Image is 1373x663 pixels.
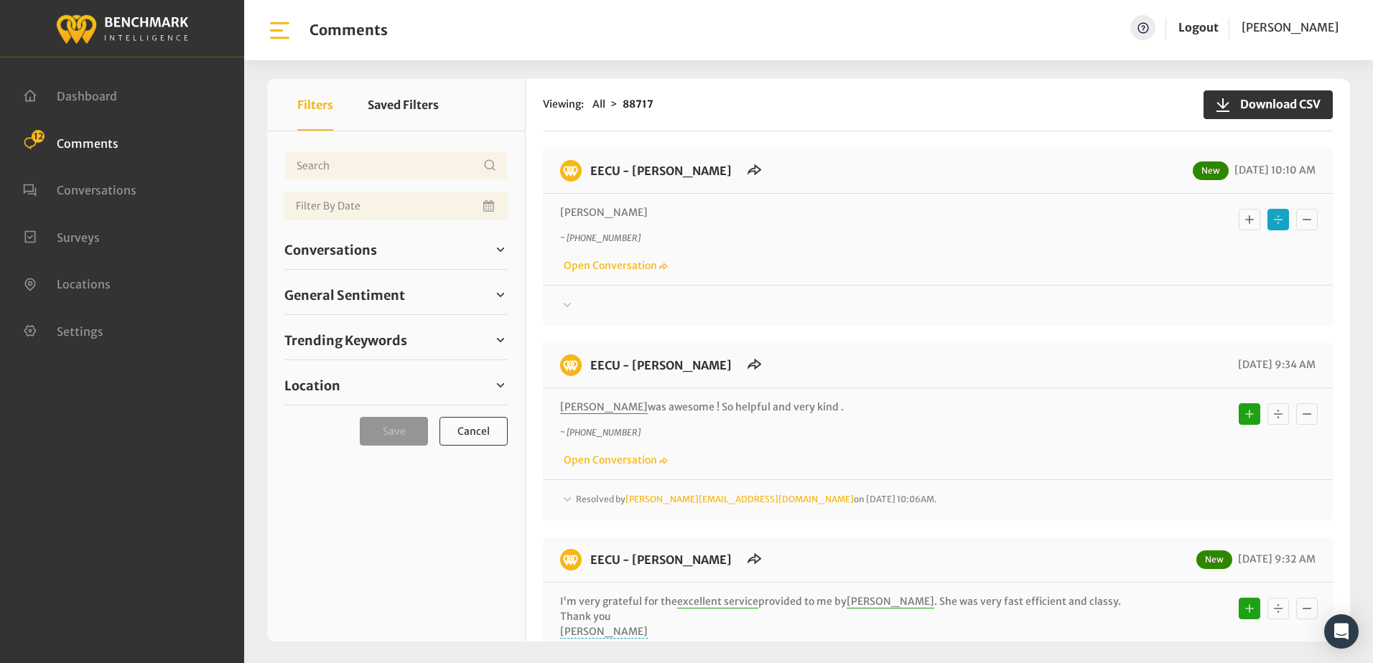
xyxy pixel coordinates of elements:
[267,18,292,43] img: bar
[560,427,641,438] i: ~ [PHONE_NUMBER]
[1234,552,1316,565] span: [DATE] 9:32 AM
[23,323,103,337] a: Settings
[560,400,648,414] span: [PERSON_NAME]
[560,205,1127,220] p: [PERSON_NAME]
[847,595,934,608] span: [PERSON_NAME]
[590,164,732,178] a: EECU - [PERSON_NAME]
[57,89,117,103] span: Dashboard
[32,130,45,143] span: 12
[576,494,937,504] span: Resolved by on [DATE] 10:06AM.
[1242,20,1339,34] span: [PERSON_NAME]
[439,417,508,446] button: Cancel
[582,354,740,376] h6: EECU - Van Ness
[1231,164,1316,177] span: [DATE] 10:10 AM
[284,284,508,306] a: General Sentiment
[23,229,100,243] a: Surveys
[57,230,100,244] span: Surveys
[1234,358,1316,371] span: [DATE] 9:34 AM
[560,160,582,182] img: benchmark
[1235,205,1321,234] div: Basic example
[560,232,641,243] i: ~ [PHONE_NUMBER]
[560,594,1127,639] p: I'm very grateful for the provided to me by . She was very fast efficient and classy. Thank you
[23,88,117,102] a: Dashboard
[1193,161,1229,180] span: New
[1178,20,1219,34] a: Logout
[1235,594,1321,623] div: Basic example
[23,182,136,196] a: Conversations
[623,98,653,110] strong: 88717
[284,239,508,260] a: Conversations
[309,22,388,39] h1: Comments
[57,183,136,197] span: Conversations
[57,277,111,291] span: Locations
[582,549,740,570] h6: EECU - Selma Branch
[284,331,407,350] span: Trending Keywords
[284,240,377,260] span: Conversations
[560,549,582,570] img: benchmark
[543,97,584,112] span: Viewing:
[1235,400,1321,428] div: Basic example
[560,400,1127,415] p: was awesome ! So helpful and very kind .
[560,259,668,272] a: Open Conversation
[55,11,189,46] img: benchmark
[560,354,582,376] img: benchmark
[23,135,118,149] a: Comments 12
[284,286,405,305] span: General Sentiment
[57,324,103,338] span: Settings
[590,358,732,372] a: EECU - [PERSON_NAME]
[1232,95,1321,113] span: Download CSV
[284,151,508,180] input: Username
[560,492,1316,509] div: Resolved by[PERSON_NAME][EMAIL_ADDRESS][DOMAIN_NAME]on [DATE] 10:06AM.
[560,625,648,639] span: [PERSON_NAME]
[23,276,111,290] a: Locations
[297,79,333,131] button: Filters
[284,192,508,220] input: Date range input field
[1196,550,1232,569] span: New
[1242,15,1339,40] a: [PERSON_NAME]
[284,376,340,395] span: Location
[560,453,668,466] a: Open Conversation
[480,192,499,220] button: Open Calendar
[1178,15,1219,40] a: Logout
[1204,90,1333,119] button: Download CSV
[368,79,439,131] button: Saved Filters
[625,494,854,504] a: [PERSON_NAME][EMAIL_ADDRESS][DOMAIN_NAME]
[590,552,732,567] a: EECU - [PERSON_NAME]
[582,160,740,182] h6: EECU - Clovis West
[57,136,118,150] span: Comments
[1324,614,1359,649] div: Open Intercom Messenger
[284,375,508,396] a: Location
[284,329,508,351] a: Trending Keywords
[677,595,758,608] span: excellent service
[592,98,605,110] span: All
